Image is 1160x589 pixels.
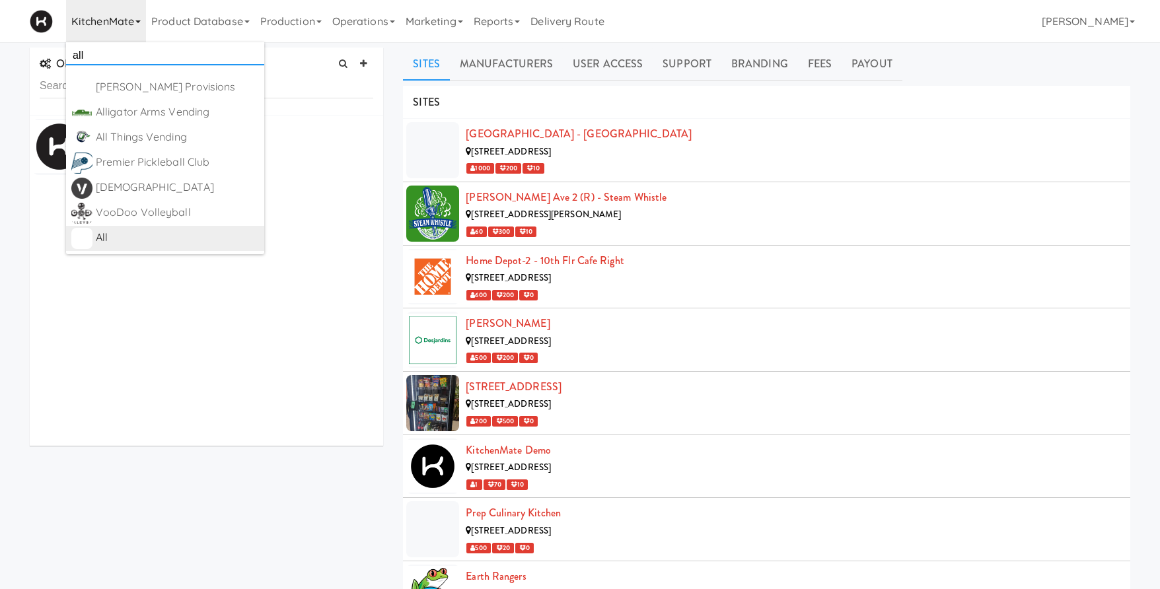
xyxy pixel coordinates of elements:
[71,127,92,149] img: czugxhvj1x9ozipnjga3.png
[471,461,551,473] span: [STREET_ADDRESS]
[40,56,119,71] span: OPERATORS
[466,253,624,268] a: Home Depot-2 - 10th Flr Cafe Right
[30,116,383,178] li: KitchenMate[DOMAIN_NAME][STREET_ADDRESS]
[403,48,450,81] a: Sites
[842,48,902,81] a: Payout
[484,479,505,490] span: 70
[30,10,53,33] img: Micromart
[96,178,259,197] div: [DEMOGRAPHIC_DATA]
[466,290,490,300] span: 600
[96,153,259,172] div: Premier Pickleball Club
[466,226,486,237] span: 60
[96,77,259,97] div: [PERSON_NAME] Provisions
[471,145,551,158] span: [STREET_ADDRESS]
[66,46,264,65] input: Search operator
[71,77,92,98] img: ACwAAAAAAQABAAACADs=
[515,226,536,237] span: 10
[96,228,259,248] div: All
[466,126,692,141] a: [GEOGRAPHIC_DATA] - [GEOGRAPHIC_DATA]
[466,543,490,553] span: 500
[471,208,621,221] span: [STREET_ADDRESS][PERSON_NAME]
[466,353,490,363] span: 500
[492,290,518,300] span: 200
[471,398,551,410] span: [STREET_ADDRESS]
[492,416,518,427] span: 500
[653,48,721,81] a: Support
[466,190,667,205] a: [PERSON_NAME] Ave 2 (R) - Steam Whistle
[96,102,259,122] div: Alligator Arms Vending
[466,316,550,331] a: [PERSON_NAME]
[488,226,514,237] span: 300
[466,163,494,174] span: 1000
[563,48,653,81] a: User Access
[466,379,562,394] a: [STREET_ADDRESS]
[466,442,551,458] a: KitchenMate Demo
[450,48,563,81] a: Manufacturers
[519,353,538,363] span: 0
[492,353,518,363] span: 200
[471,335,551,347] span: [STREET_ADDRESS]
[71,178,92,199] img: nnmo3zajnku8bwotnuhb.png
[471,271,551,284] span: [STREET_ADDRESS]
[519,290,538,300] span: 0
[71,153,92,174] img: yrovyfrpd6jsao0azeef.png
[523,163,544,174] span: 10
[40,74,373,98] input: Search Operator
[471,524,551,537] span: [STREET_ADDRESS]
[96,203,259,223] div: VooDoo Volleyball
[96,127,259,147] div: All Things Vending
[492,543,514,553] span: 20
[466,569,526,584] a: Earth Rangers
[466,479,482,490] span: 1
[466,505,561,520] a: Prep Culinary Kitchen
[413,94,440,110] span: SITES
[507,479,528,490] span: 10
[71,102,92,123] img: y2cr68vapy5m73wpm9gc.png
[71,228,92,249] img: ACwAAAAAAQABAAACADs=
[495,163,521,174] span: 200
[71,203,92,224] img: vfsilrcx20yrlhsau5sk.png
[721,48,798,81] a: Branding
[519,416,538,427] span: 0
[466,416,490,427] span: 200
[515,543,534,553] span: 0
[798,48,842,81] a: Fees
